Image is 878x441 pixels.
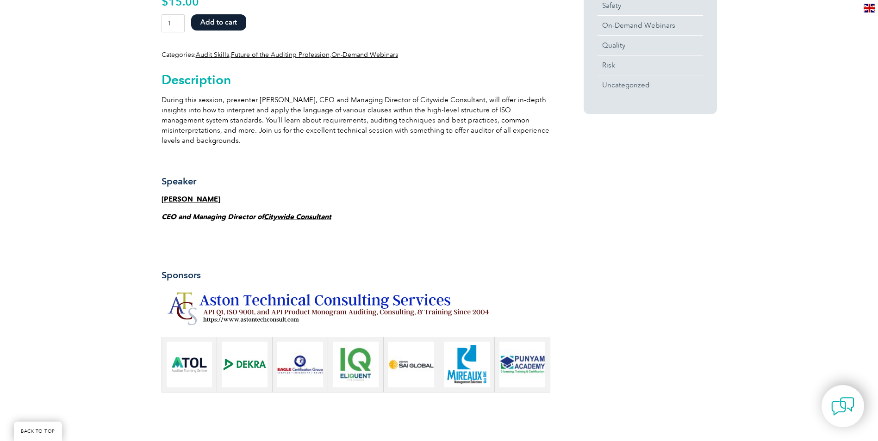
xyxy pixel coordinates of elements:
img: contact-chat.png [831,395,854,418]
img: iq [333,342,379,387]
h3: Speaker [162,176,550,187]
a: Quality [598,36,703,55]
a: [PERSON_NAME] [162,195,220,203]
strong: CEO and Managing Director of [162,213,331,221]
a: On-Demand Webinars [598,16,703,35]
span: Categories: , , [162,51,398,59]
p: During this session, presenter [PERSON_NAME], CEO and Managing Director of Citywide Consultant, w... [162,95,550,146]
img: ATOL [167,342,212,387]
h2: Description [162,72,550,87]
a: Future of the Auditing Profession [231,51,330,59]
a: Audit Skills [196,51,229,59]
a: Citywide Consultant [264,213,331,221]
a: Uncategorized [598,75,703,95]
img: en [864,4,875,12]
h3: Sponsors [162,269,550,281]
a: Risk [598,55,703,75]
input: Product quantity [162,14,185,32]
img: eagle [277,342,323,387]
img: Aston [162,288,498,330]
button: Add to cart [191,14,246,31]
a: BACK TO TOP [14,422,62,441]
a: On-Demand Webinars [331,51,398,59]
